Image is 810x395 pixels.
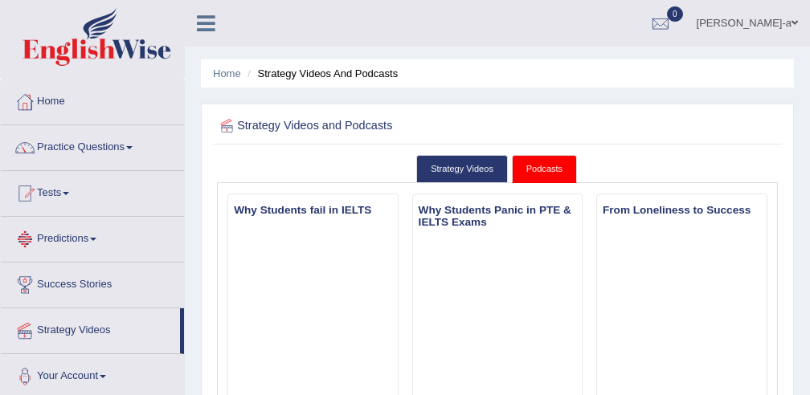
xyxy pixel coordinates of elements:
h3: Why Students fail in IELTS [228,201,397,219]
h3: Why Students Panic in PTE & IELTS Exams [413,201,582,231]
a: Podcasts [512,155,577,183]
a: Predictions [1,217,184,257]
a: Strategy Videos [416,155,508,183]
a: Success Stories [1,263,184,303]
a: Tests [1,171,184,211]
h3: From Loneliness to Success [597,201,766,219]
a: Home [1,79,184,120]
li: Strategy Videos and Podcasts [243,66,398,81]
a: Your Account [1,354,184,394]
h2: Strategy Videos and Podcasts [217,116,565,136]
a: Strategy Videos [1,308,180,348]
a: Practice Questions [1,125,184,165]
a: Home [213,67,241,79]
span: 0 [667,6,683,22]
